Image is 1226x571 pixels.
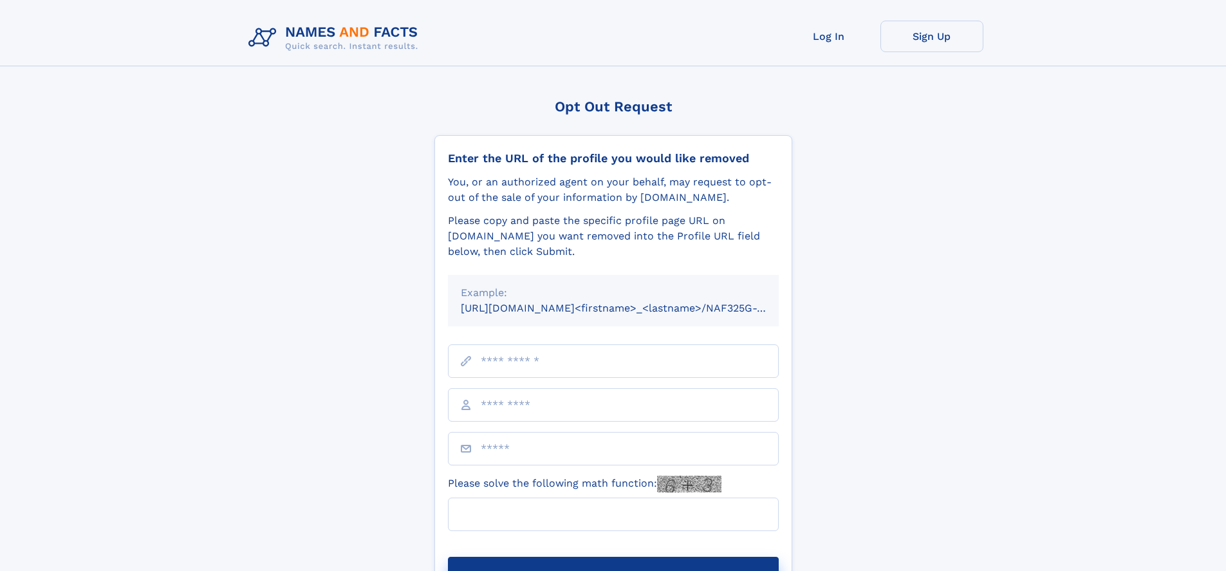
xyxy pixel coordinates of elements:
[243,21,429,55] img: Logo Names and Facts
[777,21,880,52] a: Log In
[461,285,766,301] div: Example:
[448,174,779,205] div: You, or an authorized agent on your behalf, may request to opt-out of the sale of your informatio...
[434,98,792,115] div: Opt Out Request
[448,476,721,492] label: Please solve the following math function:
[448,151,779,165] div: Enter the URL of the profile you would like removed
[880,21,983,52] a: Sign Up
[461,302,803,314] small: [URL][DOMAIN_NAME]<firstname>_<lastname>/NAF325G-xxxxxxxx
[448,213,779,259] div: Please copy and paste the specific profile page URL on [DOMAIN_NAME] you want removed into the Pr...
